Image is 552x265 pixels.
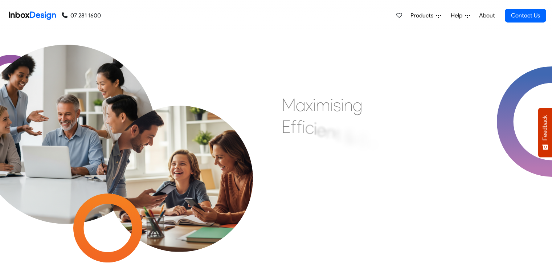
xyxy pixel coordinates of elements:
[341,94,344,116] div: i
[377,137,387,159] div: g
[88,69,271,252] img: parents_with_child.png
[316,94,330,116] div: m
[368,133,377,155] div: n
[302,116,305,138] div: i
[335,123,340,145] div: t
[313,94,316,116] div: i
[542,115,548,140] span: Feedback
[344,94,353,116] div: n
[305,117,314,138] div: c
[317,119,326,141] div: e
[505,9,546,23] a: Contact Us
[314,118,317,139] div: i
[282,94,458,203] div: Maximising Efficient & Engagement, Connecting Schools, Families, and Students.
[330,94,333,116] div: i
[538,108,552,157] button: Feedback - Show survey
[296,94,306,116] div: a
[282,116,291,138] div: E
[282,94,296,116] div: M
[477,8,497,23] a: About
[326,121,335,143] div: n
[408,8,444,23] a: Products
[291,116,297,138] div: f
[448,8,473,23] a: Help
[451,11,465,20] span: Help
[353,94,363,116] div: g
[345,126,355,148] div: &
[410,11,436,20] span: Products
[297,116,302,138] div: f
[359,129,368,151] div: E
[306,94,313,116] div: x
[333,94,341,116] div: s
[62,11,101,20] a: 07 281 1600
